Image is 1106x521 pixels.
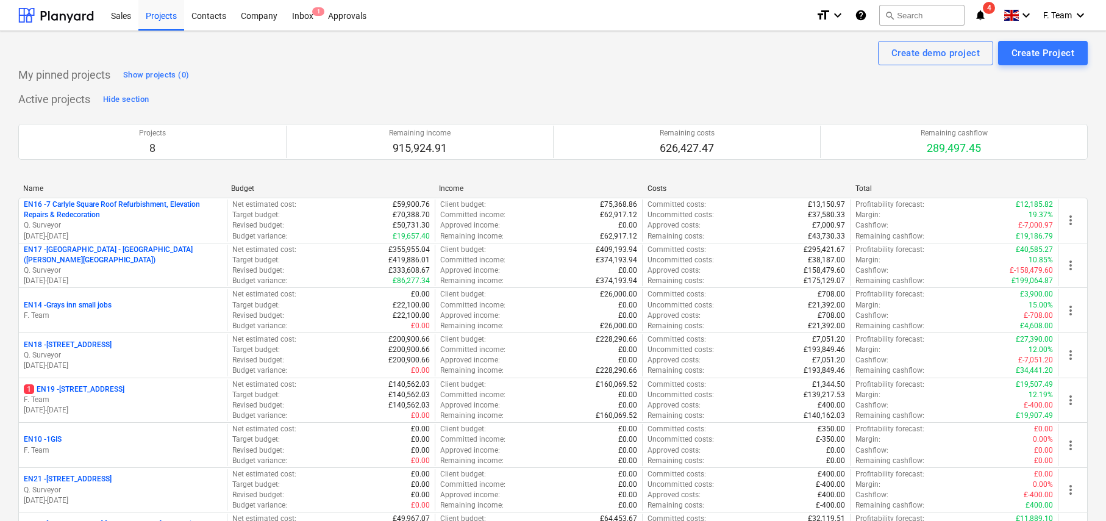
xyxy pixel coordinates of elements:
p: £-7,000.97 [1018,220,1053,231]
p: Remaining cashflow : [855,411,924,421]
p: £7,000.97 [812,220,845,231]
p: Profitability forecast : [855,469,924,480]
div: Create demo project [891,45,980,61]
p: Net estimated cost : [232,289,296,300]
p: Target budget : [232,345,280,355]
p: Active projects [18,92,90,107]
p: £0.00 [618,469,637,480]
p: Approved income : [440,311,500,321]
p: Approved income : [440,400,500,411]
p: £0.00 [618,390,637,400]
p: £400.00 [818,400,845,411]
p: 19.37% [1029,210,1053,220]
p: F. Team [24,311,222,321]
div: 1EN19 -[STREET_ADDRESS]F. Team[DATE]-[DATE] [24,384,222,415]
p: 10.85% [1029,255,1053,265]
p: £27,390.00 [1016,334,1053,345]
p: £175,129.07 [804,276,845,286]
p: Net estimated cost : [232,199,296,210]
p: Approved income : [440,490,500,500]
p: Uncommitted costs : [648,300,714,311]
p: £75,368.86 [600,199,637,210]
p: Revised budget : [232,265,284,276]
p: Budget variance : [232,411,287,421]
i: keyboard_arrow_down [830,8,845,23]
p: £140,162.03 [804,411,845,421]
p: Cashflow : [855,220,888,231]
p: £38,187.00 [808,255,845,265]
div: Income [439,184,637,193]
p: £19,657.40 [393,231,430,242]
p: 915,924.91 [389,141,451,156]
p: £0.00 [618,456,637,466]
p: £-158,479.60 [1010,265,1053,276]
p: Uncommitted costs : [648,434,714,445]
div: Budget [231,184,429,193]
div: Create Project [1011,45,1074,61]
p: £-7,051.20 [1018,355,1053,365]
p: Target budget : [232,480,280,490]
p: Approved costs : [648,265,701,276]
span: more_vert [1063,213,1078,228]
p: £4,608.00 [1020,321,1053,331]
p: £0.00 [411,490,430,500]
p: Committed costs : [648,469,706,480]
p: £12,185.82 [1016,199,1053,210]
p: Uncommitted costs : [648,210,714,220]
p: Margin : [855,434,880,445]
p: £355,955.04 [388,245,430,255]
span: 4 [983,2,995,14]
p: £0.00 [1034,456,1053,466]
p: Remaining income : [440,276,504,286]
p: Budget variance : [232,500,287,511]
p: £0.00 [411,500,430,511]
p: £400.00 [818,469,845,480]
div: EN17 -[GEOGRAPHIC_DATA] - [GEOGRAPHIC_DATA] ([PERSON_NAME][GEOGRAPHIC_DATA])Q. Surveyor[DATE]-[DATE] [24,245,222,287]
p: Target budget : [232,210,280,220]
p: Profitability forecast : [855,199,924,210]
p: Net estimated cost : [232,424,296,434]
p: £0.00 [618,424,637,434]
p: Remaining costs : [648,365,704,376]
button: Search [879,5,965,26]
p: £50,731.30 [393,220,430,231]
p: £228,290.66 [596,334,637,345]
p: 15.00% [1029,300,1053,311]
p: £0.00 [618,490,637,500]
p: £419,886.01 [388,255,430,265]
p: Approved income : [440,445,500,456]
p: £139,217.53 [804,390,845,400]
p: Remaining income : [440,365,504,376]
p: £0.00 [411,321,430,331]
p: £40,585.27 [1016,245,1053,255]
p: Committed income : [440,210,505,220]
p: £0.00 [411,424,430,434]
p: [DATE] - [DATE] [24,276,222,286]
p: £0.00 [411,469,430,480]
p: £140,562.03 [388,390,430,400]
p: Margin : [855,480,880,490]
p: £350.00 [818,424,845,434]
p: Remaining cashflow : [855,365,924,376]
p: £160,069.52 [596,411,637,421]
p: £1,344.50 [812,379,845,390]
p: £0.00 [618,434,637,445]
p: Q. Surveyor [24,265,222,276]
p: £228,290.66 [596,365,637,376]
p: £140,562.03 [388,379,430,390]
p: EN19 - [STREET_ADDRESS] [24,384,124,395]
p: Remaining cashflow : [855,321,924,331]
p: £62,917.12 [600,210,637,220]
p: 626,427.47 [660,141,715,156]
p: £22,100.00 [393,300,430,311]
p: Remaining income : [440,456,504,466]
p: £21,392.00 [808,321,845,331]
p: Committed costs : [648,424,706,434]
p: £-350.00 [816,434,845,445]
p: £193,849.46 [804,365,845,376]
p: £400.00 [1026,500,1053,511]
p: Revised budget : [232,355,284,365]
p: Profitability forecast : [855,424,924,434]
p: Margin : [855,390,880,400]
p: Uncommitted costs : [648,480,714,490]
